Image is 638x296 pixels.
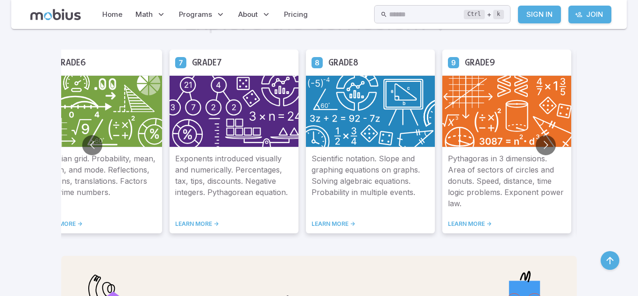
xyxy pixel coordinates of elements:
a: Pricing [281,4,311,25]
img: Grade 6 [33,75,162,147]
img: Grade 7 [170,75,298,147]
p: Pythagoras in 3 dimensions. Area of sectors of circles and donuts. Speed, distance, time logic pr... [448,153,566,209]
a: Grade 8 [312,57,323,68]
kbd: k [493,10,504,19]
img: Grade 8 [306,75,435,147]
a: Join [568,6,611,23]
button: Go to next slide [536,135,556,155]
h2: Explore the Curriculum [184,7,426,35]
a: LEARN MORE -> [448,220,566,228]
span: About [238,9,258,20]
h5: Grade 7 [192,55,222,70]
h5: Grade 6 [56,55,86,70]
a: Home [99,4,125,25]
h5: Grade 8 [328,55,358,70]
kbd: Ctrl [464,10,485,19]
img: Grade 9 [442,75,571,147]
button: Go to previous slide [82,135,102,155]
a: Grade 7 [175,57,186,68]
span: Programs [179,9,212,20]
span: Math [135,9,153,20]
p: Scientific notation. Slope and graphing equations on graphs. Solving algebraic equations. Probabi... [312,153,429,209]
div: + [464,9,504,20]
p: Cartesian grid. Probability, mean, median, and mode. Reflections, rotations, translations. Factor... [39,153,156,209]
p: Exponents introduced visually and numerically. Percentages, tax, tips, discounts. Negative intege... [175,153,293,209]
h5: Grade 9 [465,55,495,70]
a: LEARN MORE -> [39,220,156,228]
a: Grade 9 [448,57,459,68]
a: LEARN MORE -> [312,220,429,228]
a: Sign In [518,6,561,23]
a: LEARN MORE -> [175,220,293,228]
